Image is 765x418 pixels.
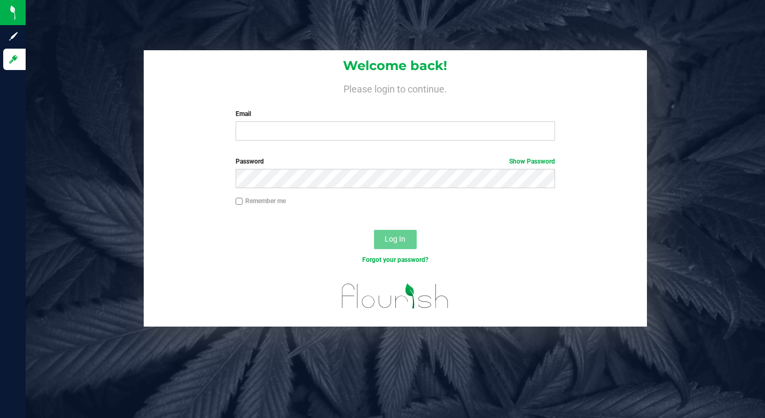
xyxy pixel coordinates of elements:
h1: Welcome back! [144,59,647,73]
span: Log In [385,235,405,243]
inline-svg: Sign up [8,31,19,42]
span: Password [236,158,264,165]
img: flourish_logo.svg [332,276,458,316]
h4: Please login to continue. [144,81,647,94]
inline-svg: Log in [8,54,19,65]
input: Remember me [236,198,243,205]
a: Forgot your password? [362,256,428,264]
label: Remember me [236,196,286,206]
button: Log In [374,230,417,249]
a: Show Password [509,158,555,165]
label: Email [236,109,555,119]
